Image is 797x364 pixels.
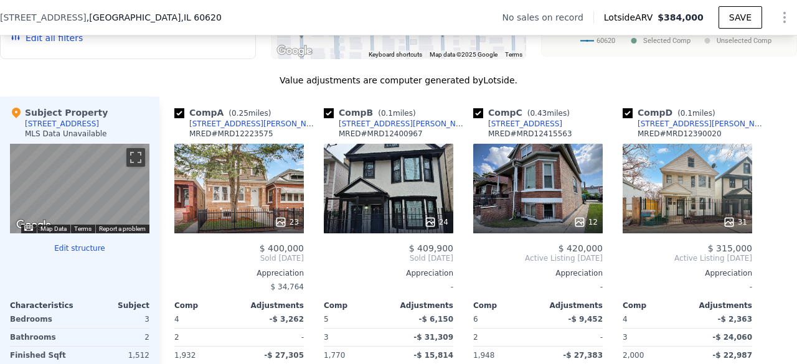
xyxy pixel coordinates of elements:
div: - [324,278,453,296]
button: Map Data [40,225,67,233]
div: Comp D [623,106,720,119]
div: 2 [174,329,237,346]
div: 24 [424,216,448,228]
span: -$ 31,309 [413,333,453,342]
div: Appreciation [623,268,752,278]
span: 2,000 [623,351,644,360]
span: 4 [623,315,628,324]
button: Edit all filters [11,32,83,44]
img: Google [274,43,315,59]
span: 0.25 [232,109,248,118]
div: MRED # MRD12415563 [488,129,572,139]
span: -$ 3,262 [270,315,304,324]
div: [STREET_ADDRESS][PERSON_NAME] [638,119,767,129]
div: [STREET_ADDRESS][PERSON_NAME] [189,119,319,129]
text: Unselected Comp [717,37,771,45]
button: Edit structure [10,243,149,253]
div: No sales on record [502,11,593,24]
div: 31 [723,216,747,228]
span: 1,932 [174,351,196,360]
img: Google [13,217,54,233]
div: Adjustments [687,301,752,310]
a: Report a problem [99,225,146,232]
div: - [473,278,603,296]
span: -$ 6,150 [419,315,453,324]
div: Subject [80,301,149,310]
span: Lotside ARV [604,11,658,24]
span: Sold [DATE] [174,253,304,263]
span: $ 34,764 [271,282,304,291]
div: Appreciation [174,268,304,278]
span: ( miles) [224,109,276,118]
div: [STREET_ADDRESS][PERSON_NAME] [339,119,468,129]
a: Terms [505,51,522,58]
div: - [623,278,752,296]
span: ( miles) [522,109,575,118]
span: 1,948 [473,351,494,360]
div: Bedrooms [10,310,77,328]
div: 1,512 [82,347,149,364]
span: $ 409,900 [409,243,453,253]
button: Show Options [772,5,797,30]
a: [STREET_ADDRESS][PERSON_NAME] [174,119,319,129]
span: -$ 27,305 [264,351,304,360]
div: MRED # MRD12223575 [189,129,273,139]
span: -$ 9,452 [568,315,603,324]
div: [STREET_ADDRESS] [25,119,99,129]
button: SAVE [719,6,762,29]
div: Characteristics [10,301,80,310]
div: Comp [324,301,389,310]
span: 0.1 [681,109,692,118]
div: 2 [473,329,535,346]
div: Adjustments [538,301,603,310]
span: $384,000 [658,12,704,22]
div: Comp [174,301,239,310]
div: 12 [573,216,598,228]
span: 4 [174,315,179,324]
div: Finished Sqft [10,347,77,364]
div: Comp [473,301,538,310]
span: -$ 24,060 [712,333,752,342]
span: , IL 60620 [181,12,221,22]
div: Comp [623,301,687,310]
div: MRED # MRD12390020 [638,129,722,139]
div: Bathrooms [10,329,77,346]
span: Active Listing [DATE] [473,253,603,263]
span: -$ 22,987 [712,351,752,360]
div: 3 [623,329,685,346]
div: 23 [275,216,299,228]
div: Adjustments [239,301,304,310]
a: Open this area in Google Maps (opens a new window) [13,217,54,233]
div: Appreciation [473,268,603,278]
span: 5 [324,315,329,324]
div: MLS Data Unavailable [25,129,107,139]
text: Selected Comp [643,37,691,45]
div: Street View [10,144,149,233]
div: Comp A [174,106,276,119]
div: 2 [82,329,149,346]
a: Open this area in Google Maps (opens a new window) [274,43,315,59]
span: $ 400,000 [260,243,304,253]
span: , [GEOGRAPHIC_DATA] [87,11,222,24]
span: -$ 2,363 [718,315,752,324]
span: 0.43 [530,109,547,118]
text: 60620 [597,37,615,45]
div: Adjustments [389,301,453,310]
div: [STREET_ADDRESS] [488,119,562,129]
div: - [540,329,603,346]
div: MRED # MRD12400967 [339,129,423,139]
span: ( miles) [373,109,420,118]
span: -$ 27,383 [563,351,603,360]
a: [STREET_ADDRESS][PERSON_NAME] [324,119,468,129]
div: - [242,329,304,346]
a: [STREET_ADDRESS] [473,119,562,129]
div: Comp B [324,106,421,119]
a: [STREET_ADDRESS][PERSON_NAME] [623,119,767,129]
span: Active Listing [DATE] [623,253,752,263]
span: -$ 15,814 [413,351,453,360]
a: Terms [74,225,92,232]
span: Sold [DATE] [324,253,453,263]
div: 3 [324,329,386,346]
span: $ 315,000 [708,243,752,253]
span: 1,770 [324,351,345,360]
